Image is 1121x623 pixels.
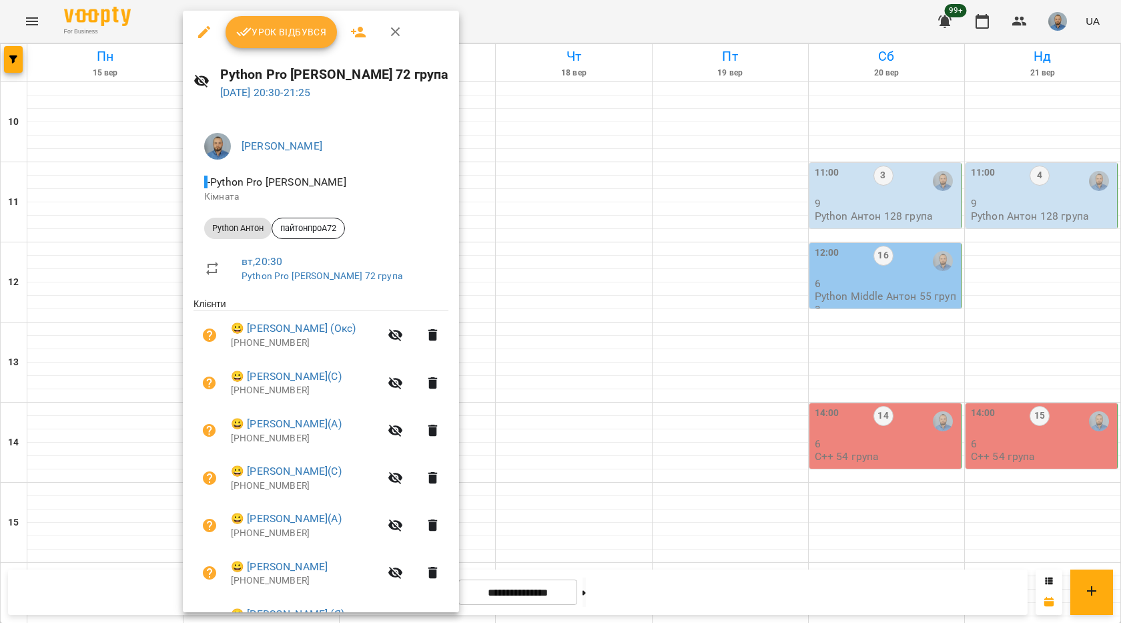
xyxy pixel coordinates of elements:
[231,384,380,397] p: [PHONE_NUMBER]
[204,190,438,204] p: Кімната
[204,222,272,234] span: Python Антон
[194,367,226,399] button: Візит ще не сплачено. Додати оплату?
[231,527,380,540] p: [PHONE_NUMBER]
[204,133,231,160] img: 2a5fecbf94ce3b4251e242cbcf70f9d8.jpg
[231,559,328,575] a: 😀 [PERSON_NAME]
[272,222,344,234] span: пайтонпроА72
[231,479,380,493] p: [PHONE_NUMBER]
[194,319,226,351] button: Візит ще не сплачено. Додати оплату?
[231,463,342,479] a: 😀 [PERSON_NAME](С)
[194,557,226,589] button: Візит ще не сплачено. Додати оплату?
[194,415,226,447] button: Візит ще не сплачено. Додати оплату?
[231,574,380,588] p: [PHONE_NUMBER]
[242,255,282,268] a: вт , 20:30
[231,416,342,432] a: 😀 [PERSON_NAME](А)
[231,337,380,350] p: [PHONE_NUMBER]
[194,462,226,494] button: Візит ще не сплачено. Додати оплату?
[231,321,356,337] a: 😀 [PERSON_NAME] (Окс)
[231,369,342,385] a: 😀 [PERSON_NAME](С)
[226,16,338,48] button: Урок відбувся
[231,511,342,527] a: 😀 [PERSON_NAME](А)
[220,64,449,85] h6: Python Pro [PERSON_NAME] 72 група
[231,432,380,445] p: [PHONE_NUMBER]
[236,24,327,40] span: Урок відбувся
[242,140,322,152] a: [PERSON_NAME]
[204,176,349,188] span: - Python Pro [PERSON_NAME]
[220,86,311,99] a: [DATE] 20:30-21:25
[272,218,345,239] div: пайтонпроА72
[231,606,344,622] a: 😀 [PERSON_NAME] (Я)
[194,509,226,542] button: Візит ще не сплачено. Додати оплату?
[242,270,402,281] a: Python Pro [PERSON_NAME] 72 група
